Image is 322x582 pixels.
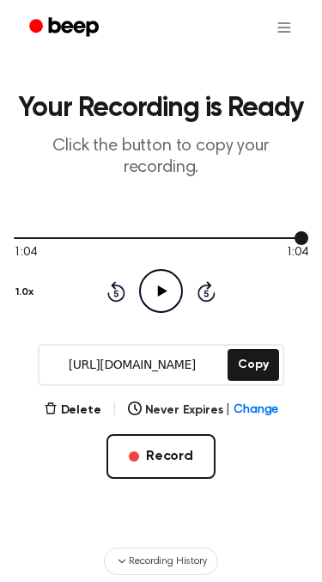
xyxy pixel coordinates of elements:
[264,7,305,48] button: Open menu
[14,244,36,262] span: 1:04
[112,400,118,420] span: |
[14,95,308,122] h1: Your Recording is Ready
[17,11,114,45] a: Beep
[44,401,101,420] button: Delete
[14,278,39,307] button: 1.0x
[129,554,206,569] span: Recording History
[234,401,278,420] span: Change
[228,349,278,381] button: Copy
[128,401,279,420] button: Never Expires|Change
[106,434,216,479] button: Record
[226,401,230,420] span: |
[14,136,308,179] p: Click the button to copy your recording.
[104,548,217,575] button: Recording History
[286,244,308,262] span: 1:04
